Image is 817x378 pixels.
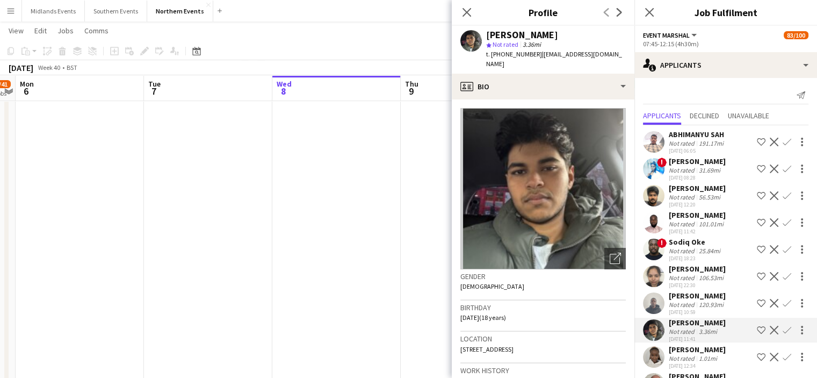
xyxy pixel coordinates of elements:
[34,26,47,35] span: Edit
[634,52,817,78] div: Applicants
[4,24,28,38] a: View
[697,327,719,336] div: 3.36mi
[452,74,634,99] div: Bio
[784,31,808,39] span: 83/100
[84,26,109,35] span: Comms
[697,354,719,362] div: 1.01mi
[669,130,726,139] div: ABHIMANYU SAH
[669,228,726,235] div: [DATE] 11:42
[643,40,808,48] div: 07:45-12:15 (4h30m)
[20,79,34,89] span: Mon
[486,30,558,40] div: [PERSON_NAME]
[697,193,722,201] div: 56.53mi
[669,301,697,309] div: Not rated
[643,112,681,119] span: Applicants
[9,26,24,35] span: View
[460,108,626,269] img: Crew avatar or photo
[657,158,667,167] span: !
[669,174,726,181] div: [DATE] 08:28
[85,1,147,22] button: Southern Events
[147,1,213,22] button: Northern Events
[669,291,726,301] div: [PERSON_NAME]
[148,79,161,89] span: Tue
[53,24,78,38] a: Jobs
[669,139,697,147] div: Not rated
[669,147,726,154] div: [DATE] 06:05
[460,272,626,281] h3: Gender
[728,112,769,119] span: Unavailable
[669,274,697,282] div: Not rated
[669,237,722,247] div: Sodiq Oke
[634,5,817,19] h3: Job Fulfilment
[669,354,697,362] div: Not rated
[697,220,726,228] div: 101.01mi
[460,366,626,375] h3: Work history
[697,166,722,174] div: 31.69mi
[643,31,690,39] span: Event Marshal
[22,1,85,22] button: Midlands Events
[460,334,626,344] h3: Location
[486,50,622,68] span: | [EMAIL_ADDRESS][DOMAIN_NAME]
[67,63,77,72] div: BST
[9,62,33,73] div: [DATE]
[669,193,697,201] div: Not rated
[669,282,726,289] div: [DATE] 22:30
[669,318,726,327] div: [PERSON_NAME]
[18,85,34,97] span: 6
[460,303,626,312] h3: Birthday
[275,85,292,97] span: 8
[669,255,722,262] div: [DATE] 18:23
[669,336,726,343] div: [DATE] 11:41
[669,201,726,208] div: [DATE] 12:20
[669,210,726,220] div: [PERSON_NAME]
[460,345,514,353] span: [STREET_ADDRESS]
[493,40,518,48] span: Not rated
[405,79,418,89] span: Thu
[35,63,62,72] span: Week 40
[669,327,697,336] div: Not rated
[669,220,697,228] div: Not rated
[697,274,726,282] div: 106.53mi
[277,79,292,89] span: Wed
[697,247,722,255] div: 25.84mi
[460,282,524,290] span: [DEMOGRAPHIC_DATA]
[604,248,626,269] div: Open photos pop-in
[403,85,418,97] span: 9
[657,238,667,248] span: !
[80,24,113,38] a: Comms
[669,264,726,274] div: [PERSON_NAME]
[452,5,634,19] h3: Profile
[486,50,542,58] span: t. [PHONE_NUMBER]
[30,24,51,38] a: Edit
[147,85,161,97] span: 7
[460,313,506,322] span: [DATE] (18 years)
[690,112,719,119] span: Declined
[57,26,74,35] span: Jobs
[669,309,726,316] div: [DATE] 10:59
[697,139,726,147] div: 191.17mi
[520,40,543,48] span: 3.36mi
[669,247,697,255] div: Not rated
[643,31,698,39] button: Event Marshal
[697,301,726,309] div: 120.93mi
[669,362,726,369] div: [DATE] 12:34
[669,183,726,193] div: [PERSON_NAME]
[669,156,726,166] div: [PERSON_NAME]
[669,166,697,174] div: Not rated
[669,345,726,354] div: [PERSON_NAME]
